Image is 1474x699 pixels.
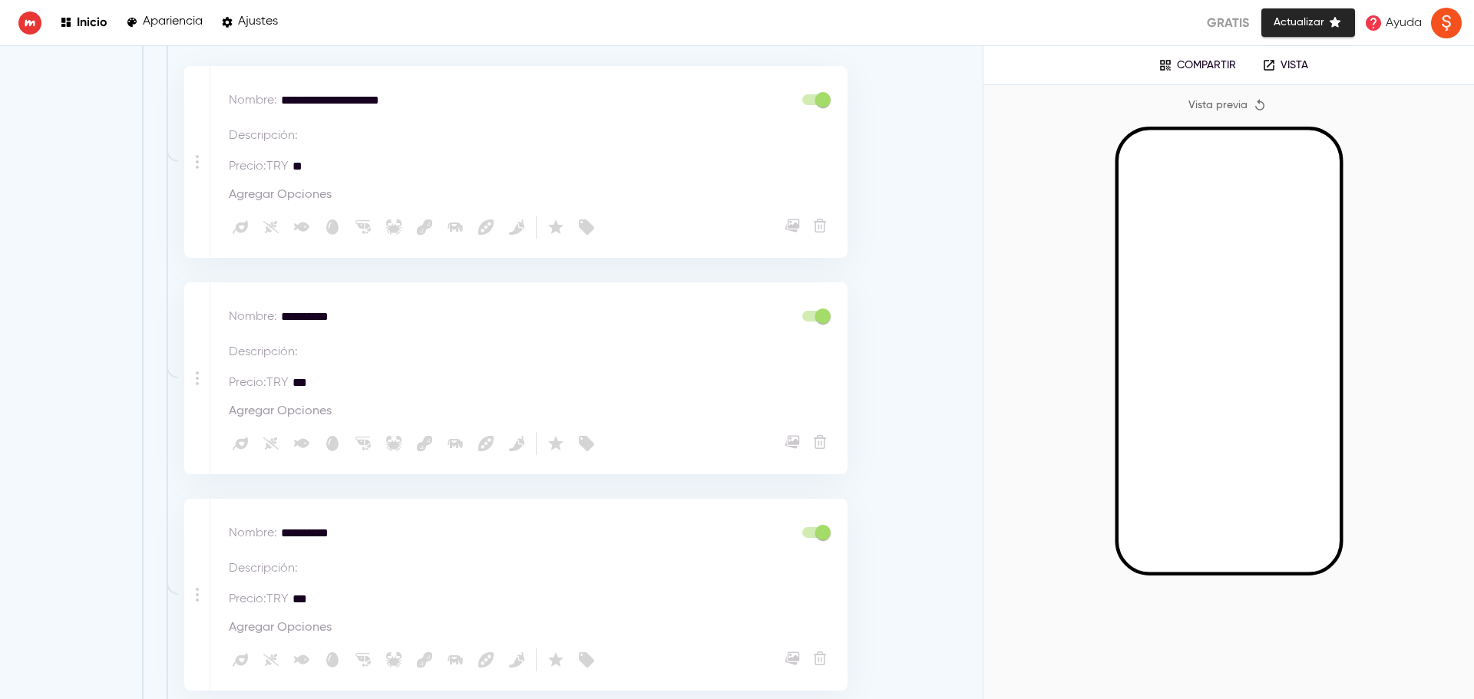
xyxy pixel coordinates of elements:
[229,343,298,361] p: Descripción :
[221,12,278,33] a: Ajustes
[229,559,298,578] p: Descripción :
[1360,9,1426,37] a: Ayuda
[1274,13,1343,32] span: Actualizar
[229,621,332,635] span: Agregar Opciones
[1148,54,1247,77] button: Compartir
[60,12,107,33] a: Inicio
[229,374,289,392] p: Precio : TRY
[810,216,830,236] button: Eliminar
[229,91,277,110] p: Nombre :
[547,651,565,669] svg: Destacado
[229,188,332,203] span: Agregar Opciones
[1119,130,1340,572] iframe: Mobile Preview
[810,432,830,452] button: Eliminar
[1431,8,1462,38] img: ACg8ocIMymefnT7P_TacS5eahT7WMoc3kdLarsw6hEr9E3Owq4hncQ=s96-c
[1281,59,1308,72] p: Vista
[547,434,565,453] svg: Destacado
[782,432,802,452] button: Subir Imagen del Menú
[238,15,278,29] p: Ajustes
[77,15,107,29] p: Inicio
[1261,8,1355,37] button: Actualizar
[1386,14,1422,32] p: Ayuda
[577,434,596,453] svg: En Venta
[810,648,830,668] button: Eliminar
[1251,54,1319,77] a: Vista
[229,590,289,608] p: Precio : TRY
[126,12,203,33] a: Apariencia
[229,308,277,326] p: Nombre :
[229,127,298,145] p: Descripción :
[577,651,596,669] svg: En Venta
[782,648,802,668] button: Subir Imagen del Menú
[1177,59,1236,72] p: Compartir
[143,15,203,29] p: Apariencia
[1207,14,1249,32] p: Gratis
[229,524,277,542] p: Nombre :
[229,404,332,419] span: Agregar Opciones
[577,218,596,236] svg: En Venta
[229,157,289,176] p: Precio : TRY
